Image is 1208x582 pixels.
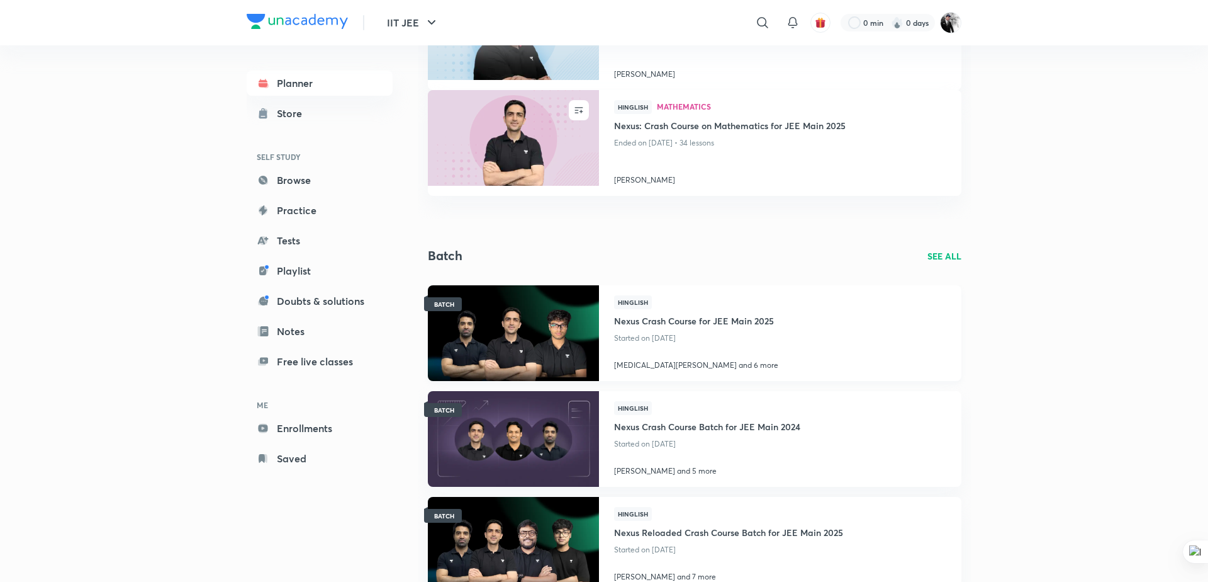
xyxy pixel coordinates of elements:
img: new-thumbnail [426,89,600,186]
img: Company Logo [247,14,348,29]
p: Ended on [DATE] • 34 lessons [614,135,946,151]
img: Thumbnail [426,284,600,382]
a: ThumbnailBATCH [428,391,599,487]
a: Company Logo [247,14,348,32]
a: SEE ALL [927,249,961,263]
h6: SELF STUDY [247,146,393,168]
a: new-thumbnail [428,90,599,196]
p: [MEDICAL_DATA][PERSON_NAME] and 6 more [614,360,778,371]
div: Store [277,106,310,121]
span: Hinglish [614,401,652,415]
p: Started on [DATE] [614,436,800,452]
span: BATCH [434,301,454,307]
img: avatar [815,17,826,28]
a: Tests [247,228,393,253]
span: Hinglish [614,295,652,309]
a: Playlist [247,258,393,283]
a: Nexus Reloaded Crash Course Batch for JEE Main 2025 [614,521,843,542]
p: Started on [DATE] [614,542,843,558]
a: Nexus: Crash Course on Mathematics for JEE Main 2025 [614,119,946,135]
a: [PERSON_NAME] [614,169,946,186]
a: Enrollments [247,416,393,441]
span: BATCH [434,513,454,519]
a: Store [247,101,393,126]
a: Saved [247,446,393,471]
p: Started on [DATE] [614,330,778,346]
span: Mathematics [657,103,946,110]
button: IIT JEE [379,10,447,35]
h2: Batch [428,246,462,265]
a: Nexus Crash Course Batch for JEE Main 2024 [614,415,800,436]
span: BATCH [434,407,454,413]
a: Practice [247,198,393,223]
a: [PERSON_NAME] [614,64,946,80]
p: [PERSON_NAME] and 5 more [614,465,800,477]
a: Free live classes [247,349,393,374]
img: Thumbnail [426,390,600,488]
a: Doubts & solutions [247,288,393,314]
a: Nexus Crash Course for JEE Main 2025 [614,309,778,330]
button: avatar [810,13,830,33]
a: Planner [247,71,393,96]
span: Hinglish [614,100,652,114]
a: Notes [247,319,393,344]
img: Nagesh M [940,12,961,33]
h6: ME [247,394,393,416]
span: Hinglish [614,507,652,521]
a: ThumbnailBATCH [428,285,599,381]
a: Browse [247,168,393,193]
a: Mathematics [657,103,946,111]
img: streak [891,16,903,29]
